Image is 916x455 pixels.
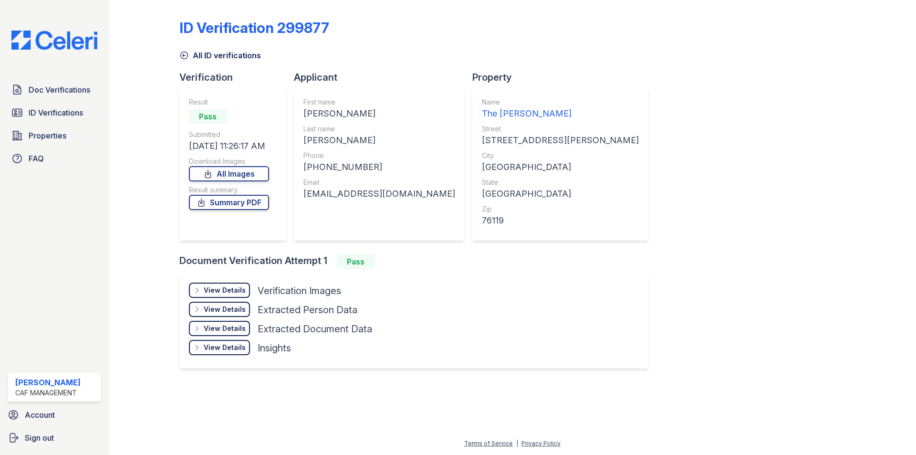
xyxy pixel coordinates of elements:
[303,151,455,160] div: Phone
[303,97,455,107] div: First name
[189,139,269,153] div: [DATE] 11:26:17 AM
[482,124,639,134] div: Street
[472,71,656,84] div: Property
[258,284,341,297] div: Verification Images
[294,71,472,84] div: Applicant
[204,343,246,352] div: View Details
[189,166,269,181] a: All Images
[29,84,90,95] span: Doc Verifications
[179,50,261,61] a: All ID verifications
[482,134,639,147] div: [STREET_ADDRESS][PERSON_NAME]
[179,254,656,269] div: Document Verification Attempt 1
[29,130,66,141] span: Properties
[258,341,291,355] div: Insights
[516,440,518,447] div: |
[8,149,101,168] a: FAQ
[4,405,105,424] a: Account
[482,97,639,120] a: Name The [PERSON_NAME]
[189,97,269,107] div: Result
[521,440,561,447] a: Privacy Policy
[189,185,269,195] div: Result summary
[4,428,105,447] a: Sign out
[204,286,246,295] div: View Details
[8,126,101,145] a: Properties
[8,103,101,122] a: ID Verifications
[303,134,455,147] div: [PERSON_NAME]
[303,178,455,187] div: Email
[204,324,246,333] div: View Details
[29,153,44,164] span: FAQ
[482,151,639,160] div: City
[189,195,269,210] a: Summary PDF
[303,187,455,201] div: [EMAIL_ADDRESS][DOMAIN_NAME]
[482,204,639,214] div: Zip
[29,107,83,118] span: ID Verifications
[8,80,101,99] a: Doc Verifications
[258,322,372,336] div: Extracted Document Data
[482,187,639,201] div: [GEOGRAPHIC_DATA]
[337,254,375,269] div: Pass
[303,124,455,134] div: Last name
[179,19,329,36] div: ID Verification 299877
[25,409,55,421] span: Account
[189,157,269,166] div: Download Images
[189,109,227,124] div: Pass
[303,107,455,120] div: [PERSON_NAME]
[15,377,81,388] div: [PERSON_NAME]
[258,303,357,317] div: Extracted Person Data
[482,107,639,120] div: The [PERSON_NAME]
[4,31,105,50] img: CE_Logo_Blue-a8612792a0a2168367f1c8372b55b34899dd931a85d93a1a3d3e32e68fde9ad4.png
[482,214,639,227] div: 76119
[204,305,246,314] div: View Details
[482,160,639,174] div: [GEOGRAPHIC_DATA]
[189,130,269,139] div: Submitted
[482,97,639,107] div: Name
[15,388,81,398] div: CAF Management
[464,440,513,447] a: Terms of Service
[303,160,455,174] div: [PHONE_NUMBER]
[179,71,294,84] div: Verification
[482,178,639,187] div: State
[25,432,54,444] span: Sign out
